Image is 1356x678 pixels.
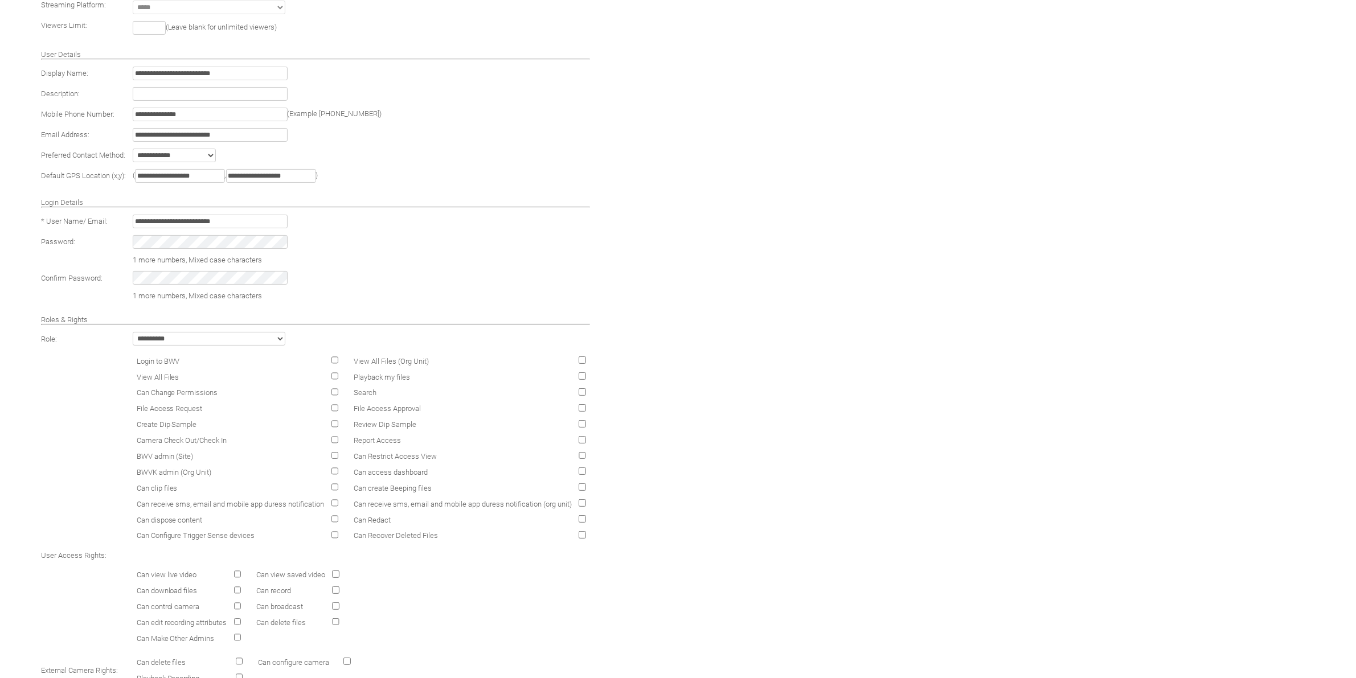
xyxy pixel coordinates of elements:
[137,586,198,595] span: Can download files
[258,658,329,667] span: Can configure camera
[41,89,80,98] span: Description:
[137,452,194,461] span: BWV admin (Site)
[354,388,376,397] span: Search
[137,468,212,476] span: BWVK admin (Org Unit)
[130,166,593,186] td: ( , )
[354,357,429,365] span: View All Files (Org Unit)
[133,291,263,300] span: 1 more numbers, Mixed case characters
[137,634,215,643] span: Can Make Other Admins
[133,256,263,264] span: 1 more numbers, Mixed case characters
[166,23,277,31] span: (Leave blank for unlimited viewers)
[256,570,325,579] span: Can view saved video
[354,468,428,476] span: Can access dashboard
[354,452,437,461] span: Can Restrict Access View
[41,130,89,139] span: Email Address:
[41,217,108,225] span: * User Name/ Email:
[256,618,306,627] span: Can delete files
[41,171,126,180] span: Default GPS Location (x,y):
[137,420,197,429] span: Create Dip Sample
[41,151,125,159] span: Preferred Contact Method:
[137,357,180,365] span: Login to BWV
[354,420,416,429] span: Review Dip Sample
[137,531,255,540] span: Can Configure Trigger Sense devices
[354,436,401,445] span: Report Access
[354,484,432,492] span: Can create Beeping files
[137,658,186,667] span: Can delete files
[288,109,382,118] span: (Example [PHONE_NUMBER])
[354,500,572,508] span: Can receive sms, email and mobile app duress notification (org unit)
[137,500,325,508] span: Can receive sms, email and mobile app duress notification
[354,516,391,524] span: Can Redact
[41,50,591,59] h4: User Details
[137,570,197,579] span: Can view live video
[137,404,203,413] span: File Access Request
[38,329,129,348] td: Role:
[137,373,179,381] span: View All Files
[41,198,591,207] h4: Login Details
[137,516,203,524] span: Can dispose content
[354,404,421,413] span: File Access Approval
[137,484,178,492] span: Can clip files
[41,110,114,118] span: Mobile Phone Number:
[137,436,227,445] span: Camera Check Out/Check In
[354,531,438,540] span: Can Recover Deleted Files
[41,69,88,77] span: Display Name:
[41,315,591,324] h4: Roles & Rights
[256,602,303,611] span: Can broadcast
[41,274,103,282] span: Confirm Password:
[41,551,106,560] span: User Access Rights:
[41,237,75,246] span: Password:
[137,602,200,611] span: Can control camera
[41,21,87,30] span: Viewers Limit:
[137,388,218,397] span: Can Change Permissions
[256,586,291,595] span: Can record
[137,618,227,627] span: Can edit recording attributes
[41,1,106,9] span: Streaming Platform:
[354,373,410,381] span: Playback my files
